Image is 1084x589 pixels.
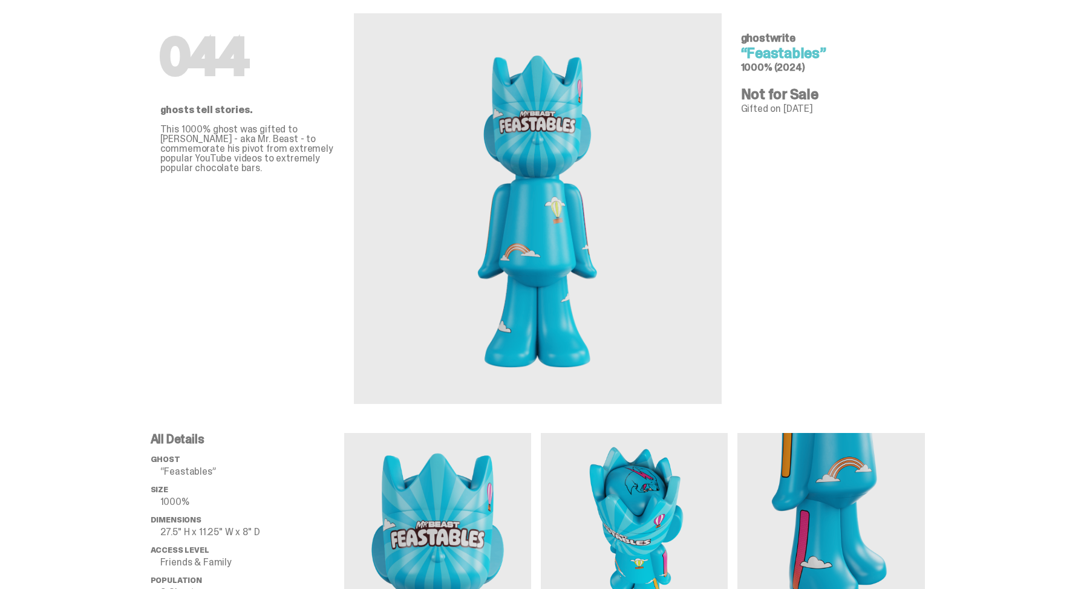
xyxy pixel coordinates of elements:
[151,515,201,525] span: Dimensions
[466,42,610,375] img: ghostwrite&ldquo;Feastables&rdquo;
[741,104,915,114] p: Gifted on [DATE]
[160,497,344,507] p: 1000%
[151,454,180,464] span: ghost
[741,87,915,102] h4: Not for Sale
[160,558,344,567] p: Friends & Family
[151,433,344,445] p: All Details
[160,467,344,477] p: “Feastables”
[160,125,335,173] p: This 1000% ghost was gifted to [PERSON_NAME] - aka Mr. Beast - to commemorate his pivot from extr...
[151,545,209,555] span: Access Level
[160,33,335,81] h1: 044
[151,484,168,495] span: Size
[160,527,344,537] p: 27.5" H x 11.25" W x 8" D
[741,31,795,45] span: ghostwrite
[151,575,202,585] span: Population
[160,105,335,115] p: ghosts tell stories.
[741,46,915,60] h4: “Feastables”
[741,61,805,74] span: 1000% (2024)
